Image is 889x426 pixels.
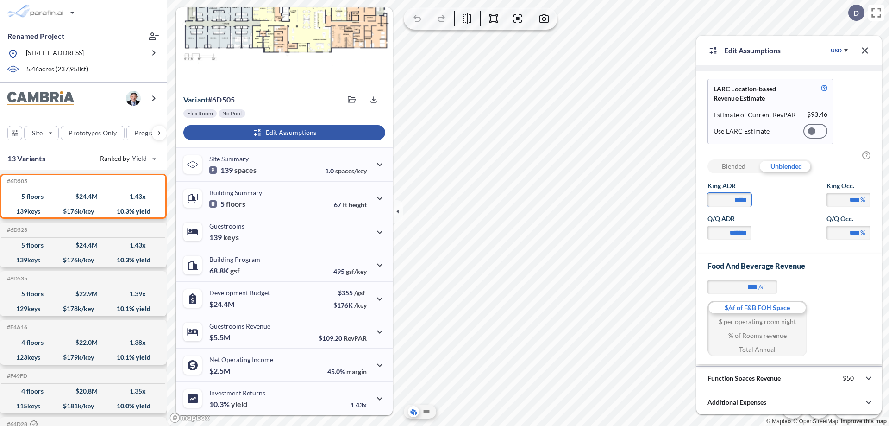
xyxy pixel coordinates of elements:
p: Guestrooms Revenue [209,322,270,330]
span: keys [223,233,239,242]
p: $176K [333,301,367,309]
label: King ADR [707,181,751,191]
p: Building Program [209,255,260,263]
span: spaces/key [335,167,367,175]
p: 68.8K [209,266,240,275]
p: $355 [333,289,367,297]
p: 5.46 acres ( 237,958 sf) [26,64,88,75]
p: No Pool [222,110,242,117]
span: Variant [183,95,208,104]
h3: Food and Beverage Revenue [707,261,870,271]
button: Prototypes Only [61,126,125,140]
label: King Occ. [826,181,870,191]
p: 1.43x [351,401,367,409]
p: 45.0% [327,368,367,375]
span: floors [226,199,245,209]
p: Additional Expenses [707,398,766,407]
p: Prototypes Only [69,128,117,138]
button: Aerial View [408,406,419,417]
a: Mapbox [766,418,792,425]
p: [STREET_ADDRESS] [26,48,84,60]
p: Development Budget [209,289,270,297]
p: 10.3% [209,400,247,409]
p: Use LARC Estimate [714,127,770,135]
p: 139 [209,165,257,175]
p: Program [134,128,160,138]
p: $2.5M [209,366,232,375]
span: Yield [132,154,147,163]
p: Renamed Project [7,31,64,41]
div: % of Rooms revenue [707,329,807,343]
h5: Click to copy the code [5,178,27,184]
div: USD [831,47,842,54]
label: Q/Q ADR [707,214,751,223]
label: % [860,228,865,237]
span: height [349,201,367,209]
p: Flex Room [187,110,213,117]
p: Site Summary [209,155,249,163]
p: $50 [843,374,854,382]
span: ft [343,201,347,209]
a: Mapbox homepage [169,413,210,423]
label: /sf [758,282,765,292]
p: D [853,9,859,17]
button: Program [126,126,176,140]
p: Estimate of Current RevPAR [714,110,796,120]
p: $ 93.46 [807,110,827,120]
p: Function Spaces Revenue [707,374,781,383]
h5: Click to copy the code [5,275,27,282]
img: user logo [126,91,141,106]
h5: Click to copy the code [5,227,27,233]
button: Site [24,126,59,140]
p: $5.5M [209,333,232,342]
div: Unblended [760,159,812,173]
p: Site [32,128,43,138]
button: Edit Assumptions [183,125,385,140]
button: Ranked by Yield [93,151,162,166]
label: Q/Q Occ. [826,214,870,223]
div: Blended [707,159,760,173]
p: Edit Assumptions [724,45,781,56]
div: Total Annual [707,343,807,356]
p: $24.4M [209,299,236,309]
label: % [860,195,865,204]
p: 139 [209,233,239,242]
p: 67 [334,201,367,209]
p: Guestrooms [209,222,244,230]
img: BrandImage [7,91,74,106]
p: Net Operating Income [209,356,273,363]
p: # 6d505 [183,95,235,104]
div: $ per operating room night [707,315,807,329]
span: RevPAR [344,334,367,342]
button: Site Plan [421,406,432,417]
p: Building Summary [209,189,262,197]
p: $109.20 [319,334,367,342]
h5: Click to copy the code [5,373,27,379]
span: /gsf [354,289,365,297]
p: Investment Returns [209,389,265,397]
p: 1.0 [325,167,367,175]
span: ? [862,151,870,159]
p: 5 [209,199,245,209]
p: LARC Location-based Revenue Estimate [714,84,799,103]
p: 13 Variants [7,153,45,164]
span: yield [231,400,247,409]
p: 495 [333,267,367,275]
span: spaces [234,165,257,175]
span: gsf/key [346,267,367,275]
span: gsf [230,266,240,275]
span: margin [346,368,367,375]
div: $/sf of F&B FOH Space [707,301,807,315]
a: OpenStreetMap [793,418,838,425]
h5: Click to copy the code [5,324,27,331]
span: /key [354,301,367,309]
a: Improve this map [841,418,887,425]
